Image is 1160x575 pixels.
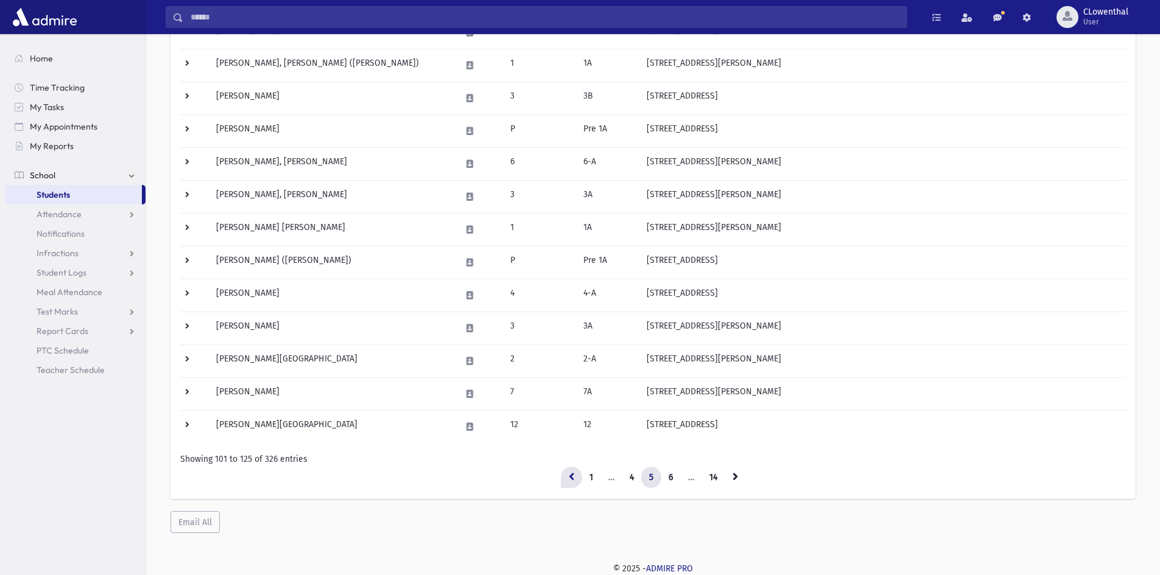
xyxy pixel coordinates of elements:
a: 1 [582,467,601,489]
td: [PERSON_NAME] [209,312,454,344]
a: Notifications [5,224,146,243]
td: 12 [503,410,576,443]
td: 7A [576,377,639,410]
td: [PERSON_NAME] [209,82,454,114]
td: [STREET_ADDRESS][PERSON_NAME] [639,344,1126,377]
a: 6 [661,467,681,489]
a: Infractions [5,243,146,263]
td: [STREET_ADDRESS] [639,246,1126,279]
td: 3 [503,180,576,213]
span: Time Tracking [30,82,85,93]
a: Teacher Schedule [5,360,146,380]
span: My Tasks [30,102,64,113]
span: Attendance [37,209,82,220]
span: PTC Schedule [37,345,89,356]
span: User [1083,17,1128,27]
a: Student Logs [5,263,146,282]
a: Report Cards [5,321,146,341]
span: Meal Attendance [37,287,102,298]
a: My Tasks [5,97,146,117]
a: Home [5,49,146,68]
td: 7 [503,377,576,410]
td: [STREET_ADDRESS][PERSON_NAME] [639,312,1126,344]
td: [PERSON_NAME][GEOGRAPHIC_DATA] [209,410,454,443]
a: 4 [622,467,642,489]
td: Pre 1A [576,246,639,279]
td: [STREET_ADDRESS] [639,410,1126,443]
td: 3 [503,82,576,114]
td: 3A [576,180,639,213]
td: 3A [576,312,639,344]
a: Meal Attendance [5,282,146,302]
span: Home [30,53,53,64]
span: Teacher Schedule [37,364,105,375]
td: P [503,246,576,279]
td: 12 [576,410,639,443]
span: My Reports [30,141,74,152]
td: 2 [503,344,576,377]
td: [PERSON_NAME], [PERSON_NAME] [209,180,454,213]
span: Student Logs [37,267,86,278]
a: School [5,166,146,185]
td: [STREET_ADDRESS] [639,279,1126,312]
td: [STREET_ADDRESS][PERSON_NAME] [639,49,1126,82]
a: Attendance [5,204,146,224]
span: Test Marks [37,306,78,317]
td: 1A [576,213,639,246]
td: [PERSON_NAME] [209,279,454,312]
td: 2-A [576,344,639,377]
a: My Reports [5,136,146,156]
span: School [30,170,55,181]
td: [PERSON_NAME] ([PERSON_NAME]) [209,246,454,279]
td: [STREET_ADDRESS][PERSON_NAME] [639,213,1126,246]
a: Students [5,185,142,204]
td: [PERSON_NAME], [PERSON_NAME] ([PERSON_NAME]) [209,49,454,82]
input: Search [183,6,907,28]
span: Notifications [37,228,85,239]
td: 4 [503,279,576,312]
img: AdmirePro [10,5,80,29]
td: 3B [576,82,639,114]
a: My Appointments [5,117,146,136]
a: ADMIRE PRO [646,563,693,574]
td: [STREET_ADDRESS] [639,82,1126,114]
td: [STREET_ADDRESS][PERSON_NAME] [639,377,1126,410]
td: [PERSON_NAME] [209,114,454,147]
a: PTC Schedule [5,341,146,360]
div: Showing 101 to 125 of 326 entries [180,453,1126,465]
div: © 2025 - [166,562,1141,575]
td: [PERSON_NAME][GEOGRAPHIC_DATA] [209,344,454,377]
td: [STREET_ADDRESS][PERSON_NAME] [639,180,1126,213]
td: 4-A [576,279,639,312]
td: 6 [503,147,576,180]
td: 1 [503,49,576,82]
button: Email All [170,511,220,533]
a: Time Tracking [5,78,146,97]
td: 1A [576,49,639,82]
span: My Appointments [30,121,97,132]
td: Pre 1A [576,114,639,147]
td: [PERSON_NAME] [PERSON_NAME] [209,213,454,246]
td: [PERSON_NAME] [209,377,454,410]
td: 1 [503,213,576,246]
td: [STREET_ADDRESS] [639,114,1126,147]
td: 3 [503,312,576,344]
span: CLowenthal [1083,7,1128,17]
td: 6-A [576,147,639,180]
span: Infractions [37,248,79,259]
a: 14 [701,467,725,489]
a: Test Marks [5,302,146,321]
a: 5 [641,467,661,489]
span: Students [37,189,70,200]
span: Report Cards [37,326,88,336]
td: P [503,114,576,147]
td: [PERSON_NAME], [PERSON_NAME] [209,147,454,180]
td: [STREET_ADDRESS][PERSON_NAME] [639,147,1126,180]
